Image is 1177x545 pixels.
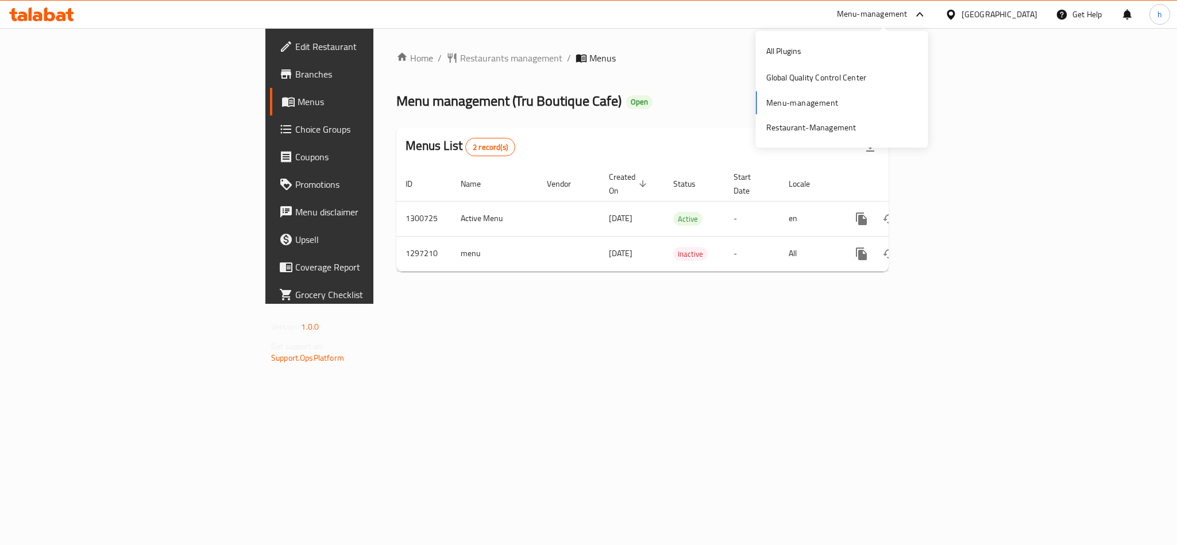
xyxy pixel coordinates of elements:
[766,45,802,57] div: All Plugins
[295,40,453,53] span: Edit Restaurant
[270,171,462,198] a: Promotions
[609,246,632,261] span: [DATE]
[406,177,427,191] span: ID
[270,226,462,253] a: Upsell
[466,142,515,153] span: 2 record(s)
[673,248,708,261] span: Inactive
[724,201,779,236] td: -
[270,281,462,308] a: Grocery Checklist
[270,88,462,115] a: Menus
[839,167,967,202] th: Actions
[460,51,562,65] span: Restaurants management
[406,137,515,156] h2: Menus List
[724,236,779,271] td: -
[848,240,875,268] button: more
[766,121,856,134] div: Restaurant-Management
[295,260,453,274] span: Coverage Report
[962,8,1037,21] div: [GEOGRAPHIC_DATA]
[789,177,825,191] span: Locale
[271,319,299,334] span: Version:
[1157,8,1162,21] span: h
[270,33,462,60] a: Edit Restaurant
[673,212,703,226] span: Active
[270,60,462,88] a: Branches
[295,177,453,191] span: Promotions
[295,67,453,81] span: Branches
[461,177,496,191] span: Name
[451,201,538,236] td: Active Menu
[875,205,903,233] button: Change Status
[837,7,908,21] div: Menu-management
[270,198,462,226] a: Menu disclaimer
[779,201,839,236] td: en
[766,71,867,84] div: Global Quality Control Center
[295,205,453,219] span: Menu disclaimer
[271,350,344,365] a: Support.OpsPlatform
[626,97,653,107] span: Open
[396,88,622,114] span: Menu management ( Tru Boutique Cafe )
[270,115,462,143] a: Choice Groups
[589,51,616,65] span: Menus
[609,211,632,226] span: [DATE]
[609,170,650,198] span: Created On
[547,177,586,191] span: Vendor
[734,170,766,198] span: Start Date
[875,240,903,268] button: Change Status
[673,177,711,191] span: Status
[626,95,653,109] div: Open
[451,236,538,271] td: menu
[446,51,562,65] a: Restaurants management
[295,233,453,246] span: Upsell
[396,51,889,65] nav: breadcrumb
[270,143,462,171] a: Coupons
[848,205,875,233] button: more
[271,339,324,354] span: Get support on:
[295,150,453,164] span: Coupons
[465,138,515,156] div: Total records count
[295,122,453,136] span: Choice Groups
[298,95,453,109] span: Menus
[301,319,319,334] span: 1.0.0
[396,167,967,272] table: enhanced table
[295,288,453,302] span: Grocery Checklist
[270,253,462,281] a: Coverage Report
[779,236,839,271] td: All
[567,51,571,65] li: /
